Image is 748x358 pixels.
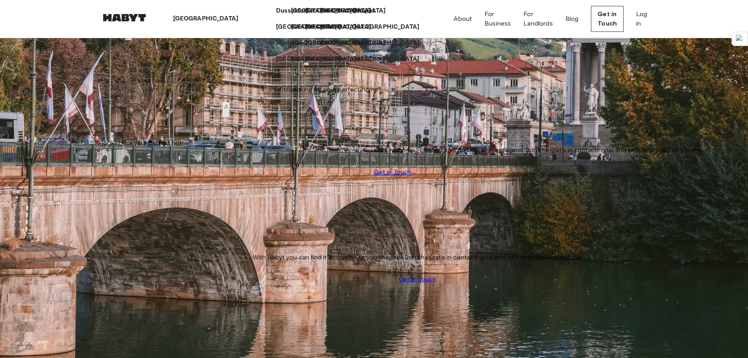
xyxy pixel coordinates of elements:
p: [GEOGRAPHIC_DATA] [354,39,420,48]
a: [GEOGRAPHIC_DATA] [354,55,428,64]
p: [GEOGRAPHIC_DATA] [276,22,342,32]
img: Habyt [101,14,148,22]
p: Dusseldorf [276,6,309,16]
a: [GEOGRAPHIC_DATA] [305,6,379,16]
a: Dusseldorf [276,6,316,16]
a: For Business [485,9,511,28]
p: [GEOGRAPHIC_DATA] [354,22,420,32]
a: Modena [276,39,308,48]
a: Log in [636,9,647,28]
a: [GEOGRAPHIC_DATA] [291,55,364,64]
p: [GEOGRAPHIC_DATA] [276,55,342,64]
a: Get in Touch [591,6,624,32]
a: [GEOGRAPHIC_DATA] [291,6,364,16]
a: Phuket [354,6,383,16]
span: Still looking for your perfect home? [279,85,381,94]
p: [GEOGRAPHIC_DATA] [354,55,420,64]
a: For Landlords [523,9,552,28]
img: DB_AMPERSAND_Pantone.svg [736,35,742,41]
a: Get in Touch [399,275,436,284]
a: [GEOGRAPHIC_DATA] [305,55,379,64]
a: Blog [565,14,579,24]
p: [GEOGRAPHIC_DATA] [291,22,357,32]
a: [GEOGRAPHIC_DATA] [293,39,366,48]
span: With Habyt you can find it as quickly as you imagine! Don't hesitate in contacting us and we'll h... [253,253,582,262]
a: [GEOGRAPHIC_DATA] [320,6,394,16]
a: [GEOGRAPHIC_DATA] [291,22,364,32]
p: Modena [276,39,300,48]
p: [GEOGRAPHIC_DATA] [305,6,371,16]
a: [GEOGRAPHIC_DATA] [354,22,428,32]
p: [GEOGRAPHIC_DATA] [320,6,386,16]
p: [GEOGRAPHIC_DATA] [291,6,357,16]
p: Phuket [354,6,375,16]
p: [GEOGRAPHIC_DATA] [305,22,371,32]
p: [GEOGRAPHIC_DATA] [291,55,357,64]
p: [GEOGRAPHIC_DATA] [305,55,371,64]
a: About [454,14,472,24]
p: [GEOGRAPHIC_DATA] [293,39,358,48]
a: [GEOGRAPHIC_DATA] [276,55,349,64]
a: [GEOGRAPHIC_DATA] [354,39,428,48]
a: [GEOGRAPHIC_DATA] [305,22,379,32]
p: Milan [320,22,337,32]
a: Milan [320,22,344,32]
p: [GEOGRAPHIC_DATA] [173,14,239,24]
a: [GEOGRAPHIC_DATA] [276,22,349,32]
